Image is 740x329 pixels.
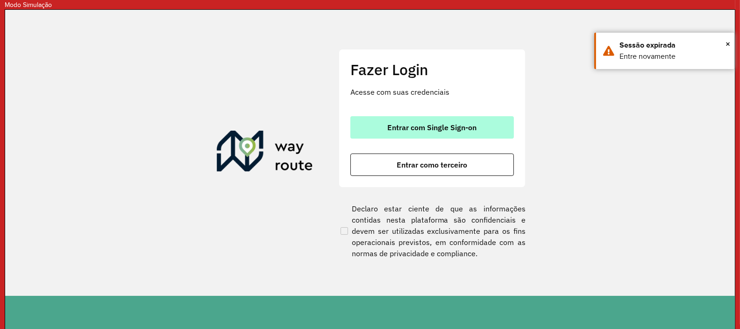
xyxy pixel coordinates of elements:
h2: Fazer Login [350,61,514,78]
div: Sessão expirada [619,40,727,51]
button: Close [726,37,730,51]
span: Entrar com Single Sign-on [388,124,477,131]
img: Roteirizador AmbevTech [217,131,313,175]
span: Entrar como terceiro [397,161,468,168]
span: × [726,37,730,51]
button: button [350,154,514,176]
label: Declaro estar ciente de que as informações contidas nesta plataforma são confidenciais e devem se... [339,203,526,259]
button: button [350,116,514,139]
p: Acesse com suas credenciais [350,86,514,98]
div: Entre novamente [619,51,727,62]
